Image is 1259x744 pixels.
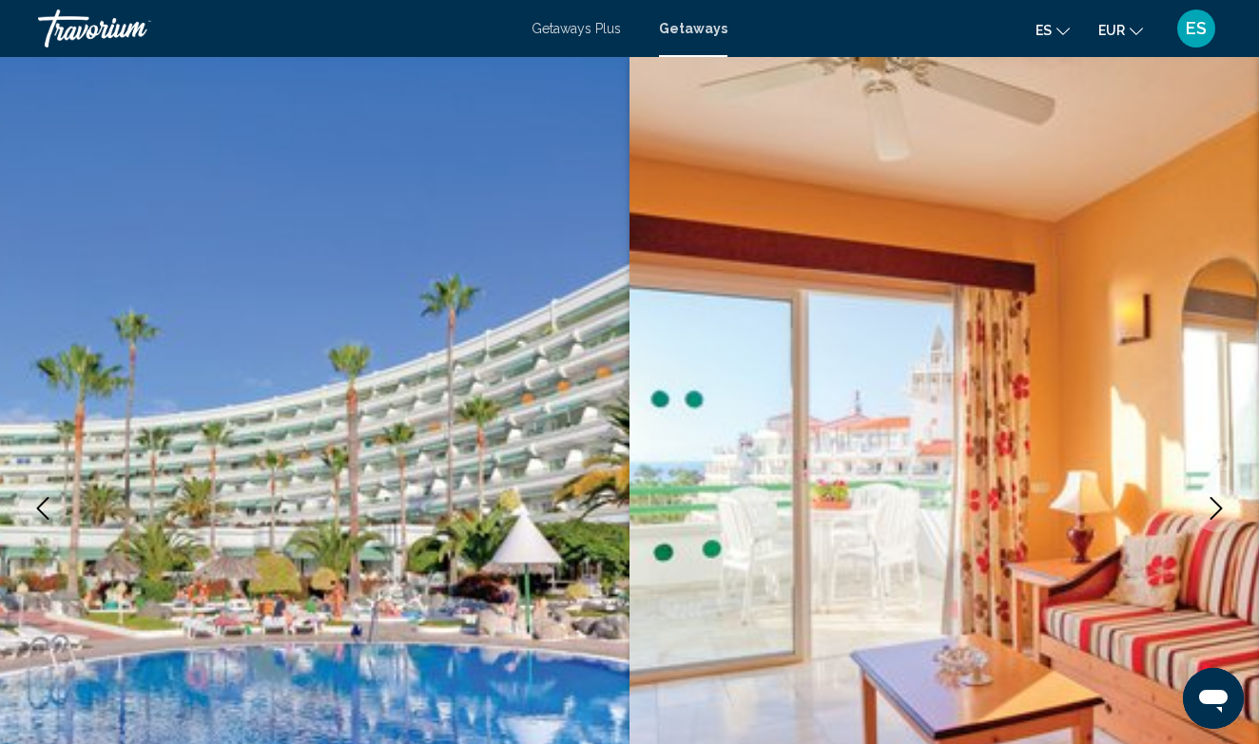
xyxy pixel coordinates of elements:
[1172,9,1221,48] button: User Menu
[1036,23,1052,38] span: es
[1186,19,1207,38] span: ES
[38,10,513,48] a: Travorium
[19,485,67,532] button: Previous image
[532,21,621,36] a: Getaways Plus
[659,21,727,36] a: Getaways
[1183,668,1244,729] iframe: Botón para iniciar la ventana de mensajería
[1192,485,1240,532] button: Next image
[1036,16,1070,44] button: Change language
[1098,16,1143,44] button: Change currency
[1098,23,1125,38] span: EUR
